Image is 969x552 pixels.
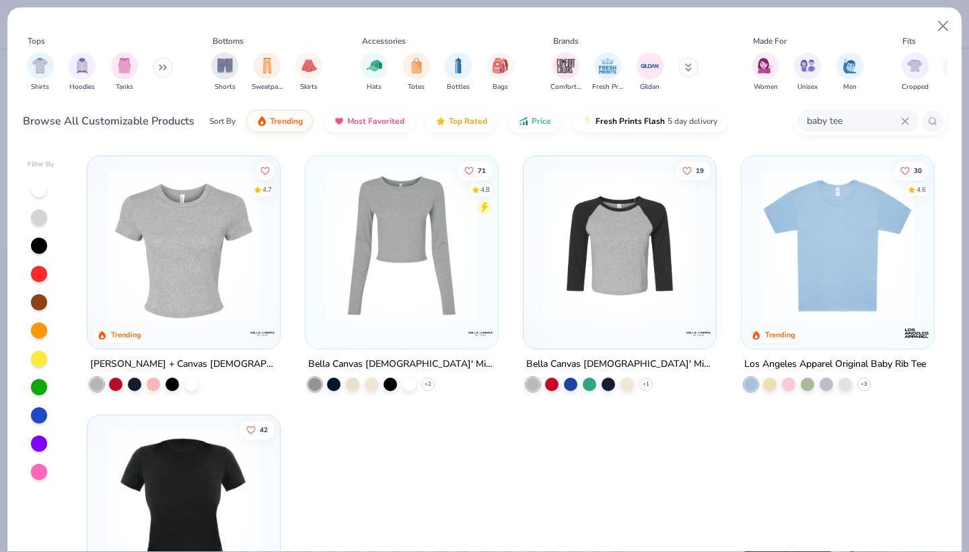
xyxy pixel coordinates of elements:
[467,320,494,347] img: Bella + Canvas logo
[69,53,96,92] div: filter for Hoodies
[836,53,863,92] div: filter for Men
[754,82,778,92] span: Women
[582,116,593,127] img: flash.gif
[211,53,238,92] button: filter button
[32,58,48,73] img: Shirts Image
[240,420,275,439] button: Like
[445,53,472,92] button: filter button
[362,35,406,47] div: Accessories
[553,35,579,47] div: Brands
[31,82,49,92] span: Shirts
[752,53,779,92] button: filter button
[324,110,415,133] button: Most Favorited
[256,161,275,180] button: Like
[572,110,727,133] button: Fresh Prints Flash5 day delivery
[334,116,345,127] img: most_fav.gif
[894,161,929,180] button: Like
[111,53,138,92] div: filter for Tanks
[637,53,663,92] div: filter for Gildan
[917,184,926,195] div: 4.6
[800,58,816,73] img: Unisex Image
[902,35,916,47] div: Fits
[28,35,45,47] div: Tops
[449,116,487,127] span: Top Rated
[75,58,89,73] img: Hoodies Image
[643,380,649,388] span: + 1
[367,82,382,92] span: Hats
[425,380,431,388] span: + 2
[493,82,508,92] span: Bags
[487,53,514,92] button: filter button
[480,184,490,195] div: 4.8
[69,53,96,92] button: filter button
[90,356,277,373] div: [PERSON_NAME] + Canvas [DEMOGRAPHIC_DATA]' Micro Ribbed Baby Tee
[295,53,322,92] div: filter for Skirts
[537,170,703,322] img: 9f4123d7-072f-4f95-8de7-4df8fb443e62
[101,170,266,322] img: aa15adeb-cc10-480b-b531-6e6e449d5067
[556,56,576,76] img: Comfort Colors Image
[914,167,922,174] span: 30
[252,53,283,92] div: filter for Sweatpants
[435,116,446,127] img: TopRated.gif
[550,53,581,92] div: filter for Comfort Colors
[213,35,244,47] div: Bottoms
[685,320,712,347] img: Bella + Canvas logo
[493,58,507,73] img: Bags Image
[676,161,711,180] button: Like
[744,356,926,373] div: Los Angeles Apparel Original Baby Rib Tee
[252,82,283,92] span: Sweatpants
[408,82,425,92] span: Totes
[532,116,551,127] span: Price
[451,58,466,73] img: Bottles Image
[836,53,863,92] button: filter button
[69,82,95,92] span: Hoodies
[640,56,660,76] img: Gildan Image
[487,53,514,92] div: filter for Bags
[447,82,470,92] span: Bottles
[209,115,236,127] div: Sort By
[116,82,133,92] span: Tanks
[805,113,901,129] input: Try "T-Shirt"
[907,58,923,73] img: Cropped Image
[794,53,821,92] div: filter for Unisex
[550,82,581,92] span: Comfort Colors
[403,53,430,92] div: filter for Totes
[640,82,659,92] span: Gildan
[361,53,388,92] button: filter button
[246,110,313,133] button: Trending
[117,58,132,73] img: Tanks Image
[592,53,623,92] button: filter button
[403,53,430,92] button: filter button
[301,58,317,73] img: Skirts Image
[458,161,493,180] button: Like
[211,53,238,92] div: filter for Shorts
[28,160,55,170] div: Filter By
[598,56,618,76] img: Fresh Prints Image
[526,356,713,373] div: Bella Canvas [DEMOGRAPHIC_DATA]' Micro Ribbed 3/4 Raglan Baby Tee
[902,82,929,92] span: Cropped
[902,53,929,92] div: filter for Cropped
[409,58,424,73] img: Totes Image
[550,53,581,92] button: filter button
[256,116,267,127] img: trending.gif
[260,58,275,73] img: Sweatpants Image
[755,170,921,322] img: a68feba3-958f-4a65-b8f8-43e994c2eb1d
[596,116,665,127] span: Fresh Prints Flash
[300,82,318,92] span: Skirts
[902,320,929,347] img: Los Angeles Apparel logo
[794,53,821,92] button: filter button
[758,58,773,73] img: Women Image
[215,82,236,92] span: Shorts
[23,113,194,129] div: Browse All Customizable Products
[843,82,857,92] span: Men
[902,53,929,92] button: filter button
[252,53,283,92] button: filter button
[111,53,138,92] button: filter button
[27,53,54,92] button: filter button
[319,170,485,322] img: b4bb1e2f-f7d4-4cd0-95e8-cbfaf6568a96
[260,426,268,433] span: 42
[308,356,495,373] div: Bella Canvas [DEMOGRAPHIC_DATA]' Micro Ribbed Long Sleeve Baby Tee
[361,53,388,92] div: filter for Hats
[217,58,233,73] img: Shorts Image
[27,53,54,92] div: filter for Shirts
